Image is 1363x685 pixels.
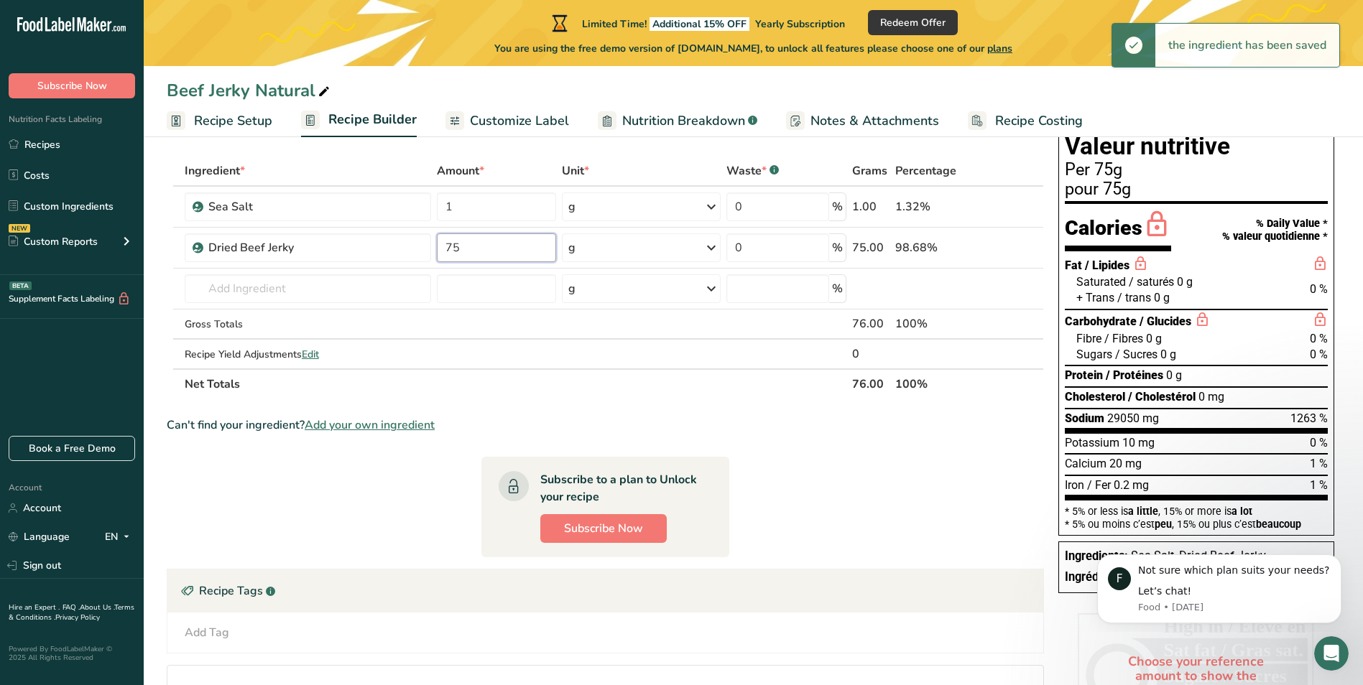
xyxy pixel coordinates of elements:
span: Potassium [1065,436,1119,449]
span: Fat [1065,258,1082,272]
span: Unit [562,162,589,180]
span: + Trans [1076,291,1114,304]
span: / Glucides [1140,314,1191,328]
span: / saturés [1129,275,1174,289]
span: You are using the free demo version of [DOMAIN_NAME], to unlock all features please choose one of... [494,41,1012,56]
th: Net Totals [182,368,849,399]
iframe: Intercom notifications message [1076,541,1363,632]
div: 1.00 [852,198,890,215]
div: Add Tag [185,624,229,641]
div: Calories [1065,210,1171,251]
div: Subscribe to a plan to Unlock your recipe [540,471,701,505]
span: Protein [1065,368,1103,382]
a: Notes & Attachments [786,105,939,137]
div: Powered By FoodLabelMaker © 2025 All Rights Reserved [9,645,135,662]
span: Recipe Setup [194,111,272,131]
div: NEW [9,224,30,233]
a: Terms & Conditions . [9,602,134,623]
div: * 5% ou moins c’est , 15% ou plus c’est [1065,519,1328,529]
span: plans [987,42,1012,55]
span: Iron [1065,478,1084,492]
span: 1 % [1310,478,1328,492]
span: / Lipides [1085,258,1129,272]
div: g [568,198,576,215]
span: / Cholestérol [1128,390,1196,404]
th: 100% [892,368,979,399]
span: Ingrédients: [1065,570,1128,584]
span: 0 mg [1198,390,1224,404]
div: Waste [726,162,779,180]
span: Ingredient [185,162,245,180]
span: Customize Label [470,111,569,131]
span: Add your own ingredient [305,416,435,434]
span: Redeem Offer [880,15,946,30]
a: Recipe Setup [167,105,272,137]
span: 10 mg [1122,436,1155,449]
span: Additional 15% OFF [650,17,749,31]
a: Book a Free Demo [9,436,135,461]
span: Subscribe Now [37,78,107,93]
span: 0 g [1146,332,1162,345]
span: a lot [1232,505,1252,517]
span: Fibre [1076,332,1101,345]
div: pour 75g [1065,181,1328,198]
th: 76.00 [849,368,893,399]
span: 0 % [1310,282,1328,296]
a: Recipe Builder [301,103,417,138]
a: Language [9,524,70,549]
span: Calcium [1065,457,1106,470]
span: Recipe Builder [328,110,417,129]
span: Percentage [895,162,956,180]
a: Hire an Expert . [9,602,60,612]
a: Recipe Costing [968,105,1083,137]
span: 0 % [1310,436,1328,449]
button: Subscribe Now [9,73,135,98]
div: 76.00 [852,315,890,332]
span: 0 % [1310,348,1328,361]
span: Recipe Costing [995,111,1083,131]
div: BETA [9,281,32,290]
span: Carbohydrate [1065,314,1137,328]
span: Saturated [1076,275,1126,289]
span: Grams [852,162,887,180]
span: 0 g [1160,348,1176,361]
span: Sugars [1076,348,1112,361]
span: 20 mg [1109,457,1142,470]
span: 0.2 mg [1114,478,1149,492]
span: / Fibres [1104,332,1143,345]
div: g [568,239,576,256]
div: Per 75g [1065,162,1328,179]
iframe: Intercom live chat [1314,636,1349,671]
span: a little [1128,505,1158,517]
span: peu [1155,518,1172,530]
div: 1.32% [895,198,976,215]
div: 0 [852,345,890,363]
span: Cholesterol [1065,390,1125,404]
span: Ingredients: [1065,549,1128,563]
span: / trans [1117,291,1151,304]
span: Nutrition Breakdown [622,111,745,131]
div: Can't find your ingredient? [167,416,1044,434]
span: Subscribe Now [564,520,643,537]
div: 100% [895,315,976,332]
a: Nutrition Breakdown [598,105,757,137]
span: Notes & Attachments [810,111,939,131]
div: Limited Time! [549,14,845,32]
div: Recipe Yield Adjustments [185,347,431,362]
div: 98.68% [895,239,976,256]
span: 0 g [1154,291,1170,304]
span: beaucoup [1256,518,1301,530]
span: Yearly Subscription [755,17,845,31]
input: Add Ingredient [185,274,431,303]
div: EN [105,528,135,546]
span: 0 g [1166,368,1182,382]
span: / Sucres [1115,348,1158,361]
section: * 5% or less is , 15% or more is [1065,500,1328,530]
div: the ingredient has been saved [1155,24,1339,67]
div: g [568,280,576,297]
